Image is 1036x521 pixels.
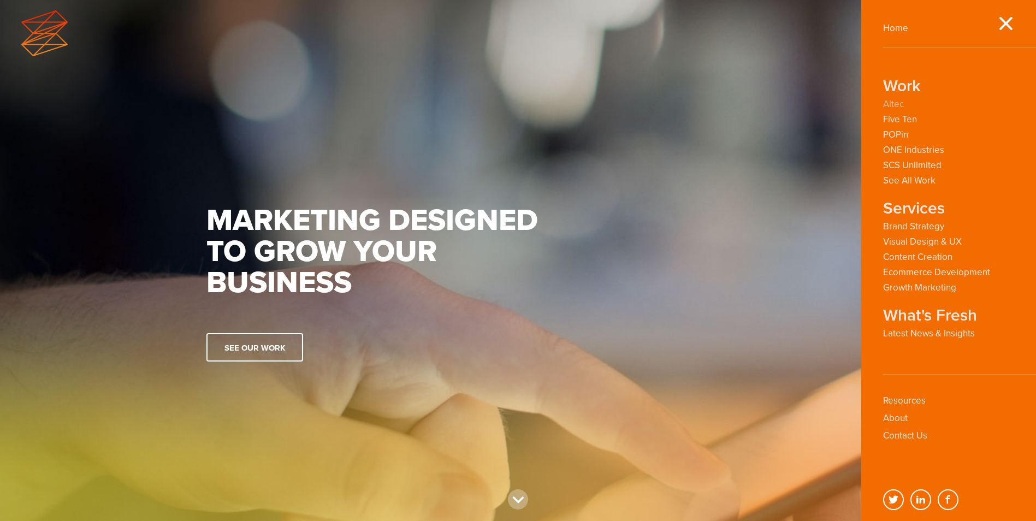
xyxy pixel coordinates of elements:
[883,308,977,323] strong: What's Fresh
[883,79,921,94] strong: Work
[883,267,990,277] a: Ecommerce Development
[883,160,942,170] a: SCS Unlimited
[883,201,945,216] strong: Services
[206,205,584,299] h1: Marketing designed to grow your business
[883,23,998,448] div: Navigation Menu
[883,252,952,262] a: Content Creation
[883,99,904,109] a: Altec
[883,175,936,186] a: See All Work
[981,466,1023,508] iframe: Drift Widget Chat Controller
[206,333,303,362] a: See our work
[883,221,944,232] a: Brand Strategy
[883,114,917,125] a: Five Ten
[883,129,908,140] a: POPin
[883,282,956,293] a: Growth Marketing
[883,236,962,247] a: Visual Design & UX
[883,328,975,339] a: Latest News & Insights
[811,341,1029,473] iframe: Drift Widget Chat Window
[883,22,908,34] a: Home
[883,145,944,155] a: ONE Industries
